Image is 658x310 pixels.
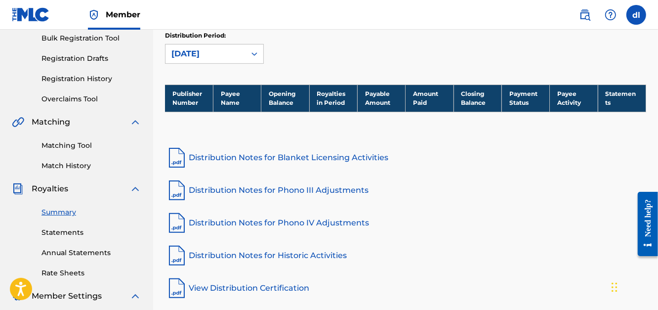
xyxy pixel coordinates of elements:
a: Distribution Notes for Historic Activities [165,244,646,267]
a: Distribution Notes for Phono IV Adjustments [165,211,646,235]
img: pdf [165,211,189,235]
img: Matching [12,116,24,128]
img: pdf [165,244,189,267]
th: Publisher Number [165,85,213,112]
a: Registration History [41,74,141,84]
img: search [579,9,591,21]
span: Matching [32,116,70,128]
img: Royalties [12,183,24,195]
a: Rate Sheets [41,268,141,278]
iframe: Resource Center [630,184,658,264]
img: expand [129,290,141,302]
th: Payee Name [213,85,261,112]
a: Annual Statements [41,248,141,258]
a: Summary [41,207,141,218]
a: Match History [41,161,141,171]
a: Distribution Notes for Phono III Adjustments [165,178,646,202]
a: Bulk Registration Tool [41,33,141,44]
div: [DATE] [171,48,240,60]
a: Overclaims Tool [41,94,141,104]
div: User Menu [626,5,646,25]
div: Drag [612,272,617,302]
th: Closing Balance [453,85,501,112]
th: Payable Amount [357,85,405,112]
img: pdf [165,178,189,202]
img: MLC Logo [12,7,50,22]
p: Distribution Period: [165,31,264,40]
iframe: Chat Widget [609,263,658,310]
a: Matching Tool [41,140,141,151]
th: Royalties in Period [309,85,357,112]
th: Payee Activity [550,85,598,112]
a: Statements [41,227,141,238]
img: expand [129,116,141,128]
a: Public Search [575,5,595,25]
th: Payment Status [501,85,549,112]
th: Opening Balance [261,85,309,112]
span: Royalties [32,183,68,195]
img: pdf [165,276,189,300]
span: Member [106,9,140,20]
div: Help [601,5,620,25]
span: Member Settings [32,290,102,302]
a: Distribution Notes for Blanket Licensing Activities [165,146,646,170]
img: pdf [165,146,189,170]
img: Top Rightsholder [88,9,100,21]
th: Amount Paid [406,85,453,112]
th: Statements [598,85,646,112]
a: View Distribution Certification [165,276,646,300]
img: Member Settings [12,290,24,302]
img: help [605,9,617,21]
a: Registration Drafts [41,53,141,64]
img: expand [129,183,141,195]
